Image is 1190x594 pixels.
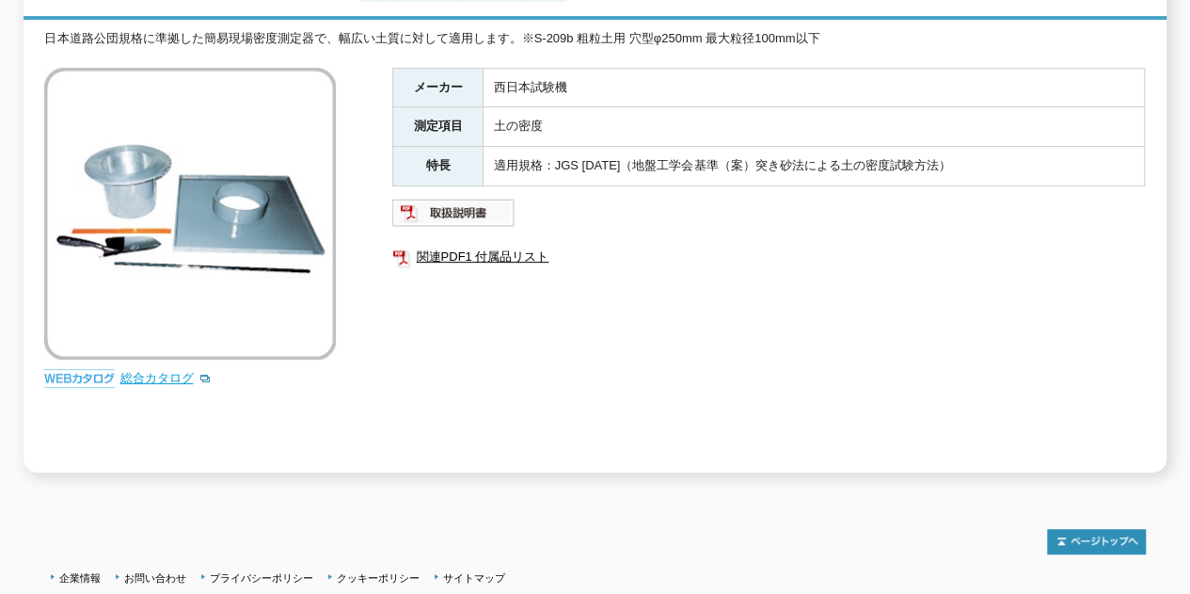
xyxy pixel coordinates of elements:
a: お問い合わせ [124,572,186,584]
a: クッキーポリシー [337,572,420,584]
th: 測定項目 [393,107,484,147]
img: webカタログ [44,369,115,388]
th: 特長 [393,147,484,186]
img: 公団型現場密度測定装置 S-209b [44,68,336,360]
div: 日本道路公団規格に準拠した簡易現場密度測定器で、幅広い土質に対して適用します。※S-209b 粗粒土用 穴型φ250mm 最大粒径100mm以下 [44,29,1145,49]
td: 土の密度 [484,107,1145,147]
a: 関連PDF1 付属品リスト [392,245,1145,269]
td: 適用規格：JGS [DATE]（地盤工学会基準（案）突き砂法による土の密度試験方法） [484,147,1145,186]
a: 取扱説明書 [392,210,516,224]
a: サイトマップ [443,572,505,584]
a: 企業情報 [59,572,101,584]
img: トップページへ [1047,529,1146,554]
a: 総合カタログ [119,371,212,385]
td: 西日本試験機 [484,68,1145,107]
img: 取扱説明書 [392,198,516,228]
a: プライバシーポリシー [210,572,313,584]
th: メーカー [393,68,484,107]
